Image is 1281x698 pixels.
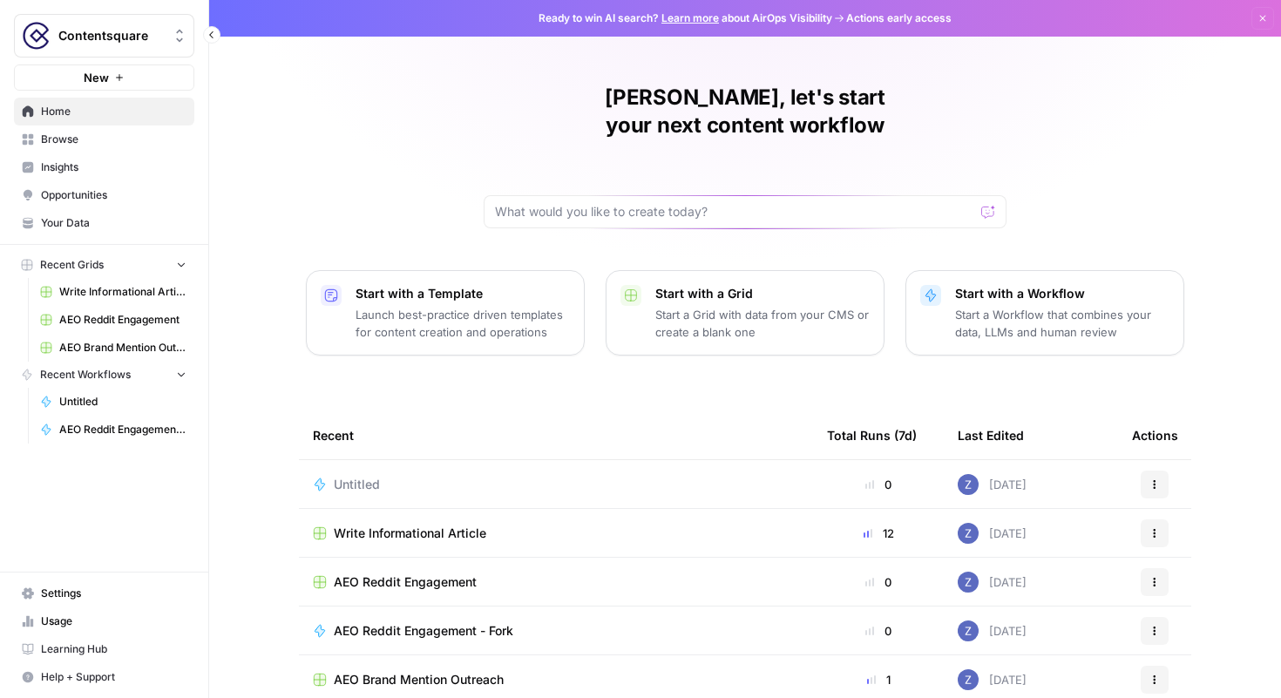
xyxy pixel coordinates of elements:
span: Browse [41,132,186,147]
a: Learn more [661,11,719,24]
span: New [84,69,109,86]
span: Settings [41,586,186,601]
span: Insights [41,159,186,175]
a: Insights [14,153,194,181]
a: Your Data [14,209,194,237]
p: Start with a Grid [655,285,870,302]
span: AEO Brand Mention Outreach [334,671,504,688]
div: Actions [1132,411,1178,459]
span: AEO Brand Mention Outreach [59,340,186,356]
button: Recent Grids [14,252,194,278]
p: Start with a Template [356,285,570,302]
a: AEO Reddit Engagement - Fork [32,416,194,444]
p: Start a Grid with data from your CMS or create a blank one [655,306,870,341]
div: 0 [827,573,930,591]
span: AEO Reddit Engagement - Fork [334,622,513,640]
img: if0rly7j6ey0lzdmkp6rmyzsebv0 [958,572,979,593]
span: Actions early access [846,10,952,26]
img: if0rly7j6ey0lzdmkp6rmyzsebv0 [958,620,979,641]
span: Untitled [59,394,186,410]
a: AEO Reddit Engagement - Fork [313,622,799,640]
button: Workspace: Contentsquare [14,14,194,58]
div: [DATE] [958,572,1027,593]
a: Opportunities [14,181,194,209]
span: Help + Support [41,669,186,685]
a: Untitled [313,476,799,493]
a: Write Informational Article [32,278,194,306]
button: Start with a TemplateLaunch best-practice driven templates for content creation and operations [306,270,585,356]
span: Opportunities [41,187,186,203]
span: Write Informational Article [334,525,486,542]
span: Untitled [334,476,380,493]
p: Start with a Workflow [955,285,1169,302]
span: Write Informational Article [59,284,186,300]
div: 1 [827,671,930,688]
a: AEO Brand Mention Outreach [32,334,194,362]
img: Contentsquare Logo [20,20,51,51]
a: Settings [14,579,194,607]
div: Recent [313,411,799,459]
img: if0rly7j6ey0lzdmkp6rmyzsebv0 [958,669,979,690]
div: [DATE] [958,669,1027,690]
input: What would you like to create today? [495,203,974,220]
div: [DATE] [958,523,1027,544]
div: [DATE] [958,620,1027,641]
a: Learning Hub [14,635,194,663]
button: Help + Support [14,663,194,691]
h1: [PERSON_NAME], let's start your next content workflow [484,84,1006,139]
a: Write Informational Article [313,525,799,542]
button: Start with a GridStart a Grid with data from your CMS or create a blank one [606,270,884,356]
span: Your Data [41,215,186,231]
span: Ready to win AI search? about AirOps Visibility [539,10,832,26]
div: Last Edited [958,411,1024,459]
a: Usage [14,607,194,635]
img: if0rly7j6ey0lzdmkp6rmyzsebv0 [958,523,979,544]
span: Recent Workflows [40,367,131,383]
button: New [14,64,194,91]
p: Start a Workflow that combines your data, LLMs and human review [955,306,1169,341]
button: Recent Workflows [14,362,194,388]
a: AEO Reddit Engagement [32,306,194,334]
div: [DATE] [958,474,1027,495]
span: Home [41,104,186,119]
img: if0rly7j6ey0lzdmkp6rmyzsebv0 [958,474,979,495]
a: Home [14,98,194,125]
a: AEO Reddit Engagement [313,573,799,591]
div: 12 [827,525,930,542]
span: AEO Reddit Engagement [59,312,186,328]
a: Browse [14,125,194,153]
div: Total Runs (7d) [827,411,917,459]
span: AEO Reddit Engagement - Fork [59,422,186,437]
span: Contentsquare [58,27,164,44]
span: Learning Hub [41,641,186,657]
span: Recent Grids [40,257,104,273]
div: 0 [827,476,930,493]
span: AEO Reddit Engagement [334,573,477,591]
div: 0 [827,622,930,640]
span: Usage [41,613,186,629]
a: Untitled [32,388,194,416]
a: AEO Brand Mention Outreach [313,671,799,688]
p: Launch best-practice driven templates for content creation and operations [356,306,570,341]
button: Start with a WorkflowStart a Workflow that combines your data, LLMs and human review [905,270,1184,356]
